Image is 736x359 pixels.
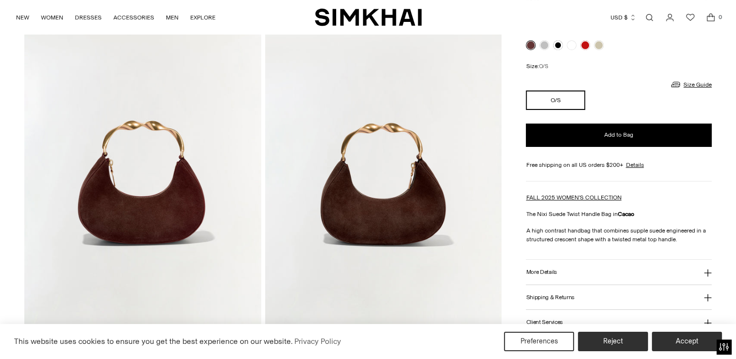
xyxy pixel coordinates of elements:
[75,7,102,28] a: DRESSES
[526,226,712,244] p: A high contrast handbag that combines supple suede engineered in a structured crescent shape with...
[526,319,563,325] h3: Client Services
[526,161,712,169] div: Free shipping on all US orders $200+
[617,211,634,217] strong: Cacao
[670,78,712,90] a: Size Guide
[652,332,722,351] button: Accept
[610,7,636,28] button: USD $
[526,124,712,147] button: Add to Bag
[660,8,680,27] a: Go to the account page
[8,322,98,351] iframe: Sign Up via Text for Offers
[315,8,422,27] a: SIMKHAI
[293,334,342,349] a: Privacy Policy (opens in a new tab)
[578,332,648,351] button: Reject
[604,131,633,139] span: Add to Bag
[681,8,700,27] a: Wishlist
[526,62,548,71] label: Size:
[526,210,712,218] p: The Nixi Suede Twist Handle Bag in
[190,7,215,28] a: EXPLORE
[526,285,712,310] button: Shipping & Returns
[41,7,63,28] a: WOMEN
[640,8,659,27] a: Open search modal
[166,7,179,28] a: MEN
[504,332,574,351] button: Preferences
[16,7,29,28] a: NEW
[526,194,621,201] a: FALL 2025 WOMEN'S COLLECTION
[539,63,548,70] span: O/S
[526,269,556,275] h3: More Details
[14,337,293,346] span: This website uses cookies to ensure you get the best experience on our website.
[526,260,712,285] button: More Details
[626,161,644,169] a: Details
[526,294,574,301] h3: Shipping & Returns
[716,13,724,21] span: 0
[113,7,154,28] a: ACCESSORIES
[701,8,720,27] a: Open cart modal
[526,90,585,110] button: O/S
[526,310,712,335] button: Client Services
